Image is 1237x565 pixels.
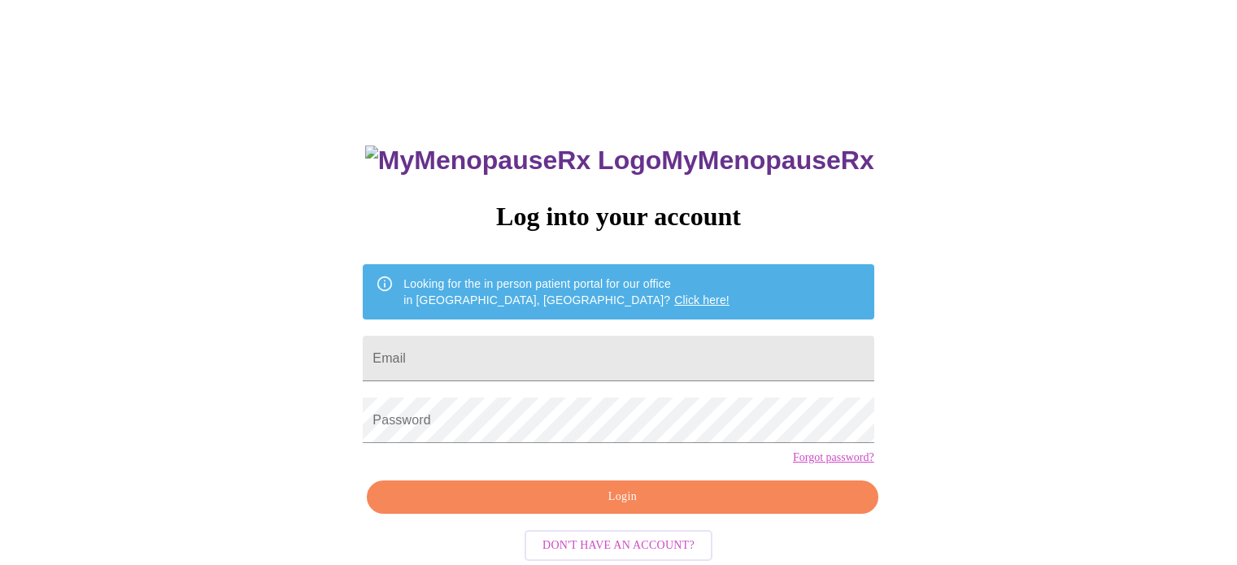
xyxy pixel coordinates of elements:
button: Don't have an account? [525,530,712,562]
a: Click here! [674,293,730,306]
img: MyMenopauseRx Logo [365,146,661,176]
a: Don't have an account? [520,537,717,550]
button: Login [367,480,878,514]
span: Login [385,487,859,507]
h3: Log into your account [363,202,873,232]
div: Looking for the in person patient portal for our office in [GEOGRAPHIC_DATA], [GEOGRAPHIC_DATA]? [403,269,730,315]
h3: MyMenopauseRx [365,146,874,176]
a: Forgot password? [793,451,874,464]
span: Don't have an account? [542,536,695,556]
